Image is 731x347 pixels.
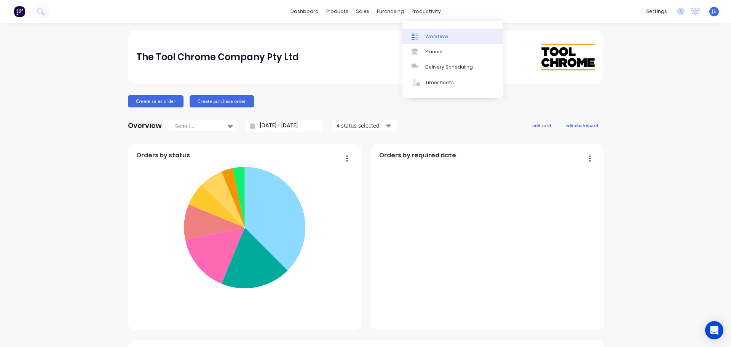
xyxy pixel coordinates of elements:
[332,120,397,131] button: 4 status selected
[425,48,443,55] div: Planner
[136,151,190,160] span: Orders by status
[337,122,385,130] div: 4 status selected
[128,95,184,107] button: Create sales order
[425,33,448,40] div: Workflow
[322,6,352,17] div: products
[425,64,473,70] div: Delivery Scheduling
[190,95,254,107] button: Create purchase order
[402,59,503,75] a: Delivery Scheduling
[128,118,162,133] div: Overview
[136,50,299,65] div: The Tool Chrome Company Pty Ltd
[379,151,456,160] span: Orders by required date
[14,6,25,17] img: Factory
[402,75,503,90] a: Timesheets
[642,6,671,17] div: settings
[402,29,503,44] a: Workflow
[408,6,445,17] div: productivity
[560,120,603,130] button: edit dashboard
[287,6,322,17] a: dashboard
[402,44,503,59] a: Planner
[705,321,723,339] div: Open Intercom Messenger
[541,44,595,70] img: The Tool Chrome Company Pty Ltd
[527,120,556,130] button: add card
[373,6,408,17] div: purchasing
[352,6,373,17] div: sales
[712,8,716,15] span: JL
[425,79,454,86] div: Timesheets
